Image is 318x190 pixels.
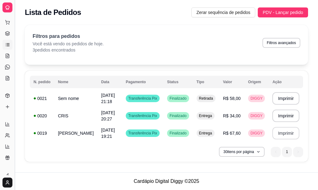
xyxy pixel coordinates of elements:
th: Origem [244,76,269,88]
span: Retirada [198,96,214,101]
span: Zerar sequência de pedidos [196,9,250,16]
button: 30itens por página [219,147,265,157]
span: Transferência Pix [127,96,158,101]
th: Tipo [193,76,219,88]
li: pagination item 1 active [282,147,292,157]
button: Imprimir [272,127,299,139]
span: DIGGY [249,96,264,101]
button: PDV - Lançar pedido [258,7,308,17]
button: Filtros avançados [262,38,300,48]
p: Filtros para pedidos [33,33,104,40]
span: R$ 67,60 [223,131,241,136]
span: Entrega [198,113,213,118]
span: DIGGY [249,131,264,136]
div: 0019 [34,130,51,136]
span: Finalizado [168,131,188,136]
span: PDV - Lançar pedido [263,9,303,16]
td: [PERSON_NAME] [54,124,98,142]
th: N. pedido [30,76,54,88]
button: Zerar sequência de pedidos [191,7,255,17]
span: [DATE] 19:21 [101,128,115,139]
th: Pagamento [122,76,163,88]
td: Sem nome [54,90,98,107]
span: R$ 34,00 [223,113,241,118]
th: Data [98,76,122,88]
th: Valor [219,76,244,88]
span: Transferência Pix [127,113,158,118]
td: CRIS [54,107,98,124]
span: Finalizado [168,96,188,101]
footer: Cardápio Digital Diggy © 2025 [15,172,318,190]
div: 0021 [34,95,51,102]
nav: pagination navigation [268,144,306,160]
th: Ação [269,76,303,88]
span: Transferência Pix [127,131,158,136]
button: Imprimir [272,110,299,122]
p: 3 pedidos encontrados [33,47,104,53]
span: R$ 58,00 [223,96,241,101]
button: Imprimir [272,92,299,105]
th: Nome [54,76,98,88]
span: [DATE] 20:27 [101,110,115,121]
p: Você está vendo os pedidos de hoje. [33,41,104,47]
span: Finalizado [168,113,188,118]
h2: Lista de Pedidos [25,7,81,17]
div: 0020 [34,113,51,119]
span: Entrega [198,131,213,136]
span: DIGGY [249,113,264,118]
span: [DATE] 21:18 [101,93,115,104]
th: Status [163,76,193,88]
